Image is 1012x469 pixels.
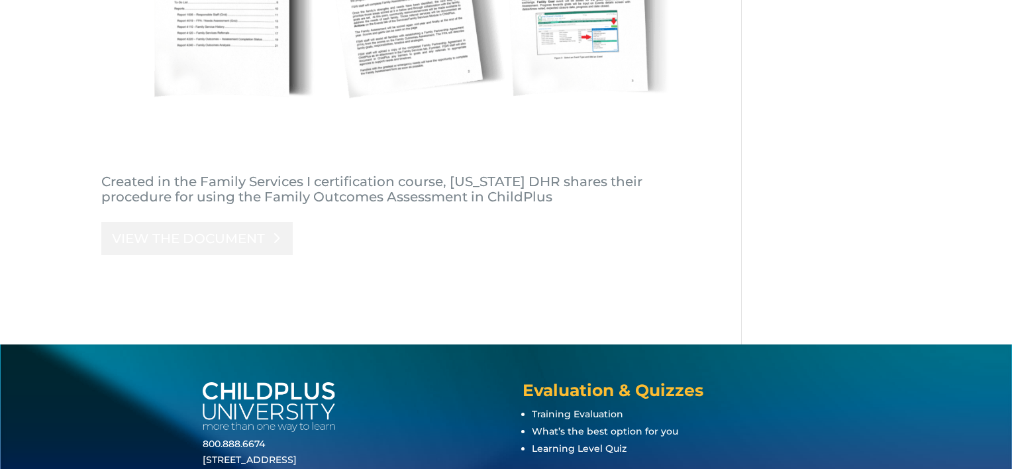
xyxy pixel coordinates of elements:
a: What’s the best option for you [532,425,678,437]
a: Training Evaluation [532,408,623,420]
div: Created in the Family Services I certification course, [US_STATE] DHR shares their procedure for ... [101,174,697,206]
img: white-cpu-wordmark [203,382,335,432]
a: Learning Level Quiz [532,443,627,454]
a: VIEW THE DOCUMENT [101,222,293,255]
a: 800.888.6674 [203,438,265,450]
h4: Evaluation & Quizzes [523,382,809,405]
